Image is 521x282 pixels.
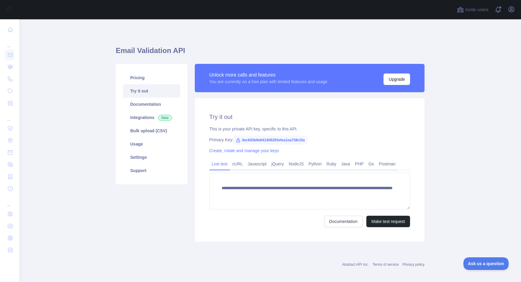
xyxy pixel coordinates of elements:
[5,195,14,207] div: ...
[158,115,172,121] span: New
[342,262,369,267] a: Abstract API Inc.
[123,164,180,177] a: Support
[377,159,398,169] a: Postman
[123,124,180,137] a: Bulk upload (CSV)
[209,137,410,143] div: Primary Key:
[366,159,377,169] a: Go
[209,148,279,153] a: Create, rotate and manage your keys
[123,151,180,164] a: Settings
[286,159,306,169] a: NodeJS
[384,74,410,85] button: Upgrade
[123,84,180,98] a: Try it out
[209,79,327,85] div: You are currently on a free plan with limited features and usage
[209,126,410,132] div: This is your private API key, specific to this API.
[403,262,425,267] a: Privacy policy
[123,137,180,151] a: Usage
[352,159,366,169] a: PHP
[463,257,509,270] iframe: Toggle Customer Support
[5,36,14,48] div: ...
[465,6,488,13] span: Invite users
[209,159,230,169] a: Live test
[306,159,324,169] a: Python
[123,98,180,111] a: Documentation
[233,136,307,145] span: 3ec843b9e641408293efea1ea738cf2a
[324,159,339,169] a: Ruby
[366,216,410,227] button: Make test request
[209,113,410,121] h2: Try it out
[269,159,286,169] a: jQuery
[456,5,490,14] button: Invite users
[123,71,180,84] a: Pricing
[209,71,327,79] div: Unlock more calls and features
[245,159,269,169] a: Javascript
[116,46,425,60] h1: Email Validation API
[372,262,399,267] a: Terms of service
[324,216,363,227] a: Documentation
[230,159,245,169] a: cURL
[339,159,353,169] a: Java
[123,111,180,124] a: Integrations New
[5,110,14,122] div: ...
